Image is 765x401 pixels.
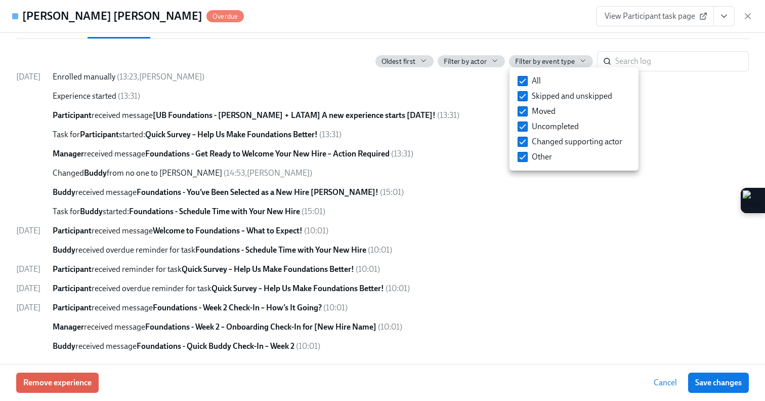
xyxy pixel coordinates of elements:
img: Extension Icon [743,190,763,211]
span: Skipped and unskipped [532,91,612,102]
span: Uncompleted [532,121,579,132]
span: Changed supporting actor [532,136,622,147]
span: Other [532,151,552,163]
span: All [532,75,541,87]
span: Moved [532,106,556,117]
